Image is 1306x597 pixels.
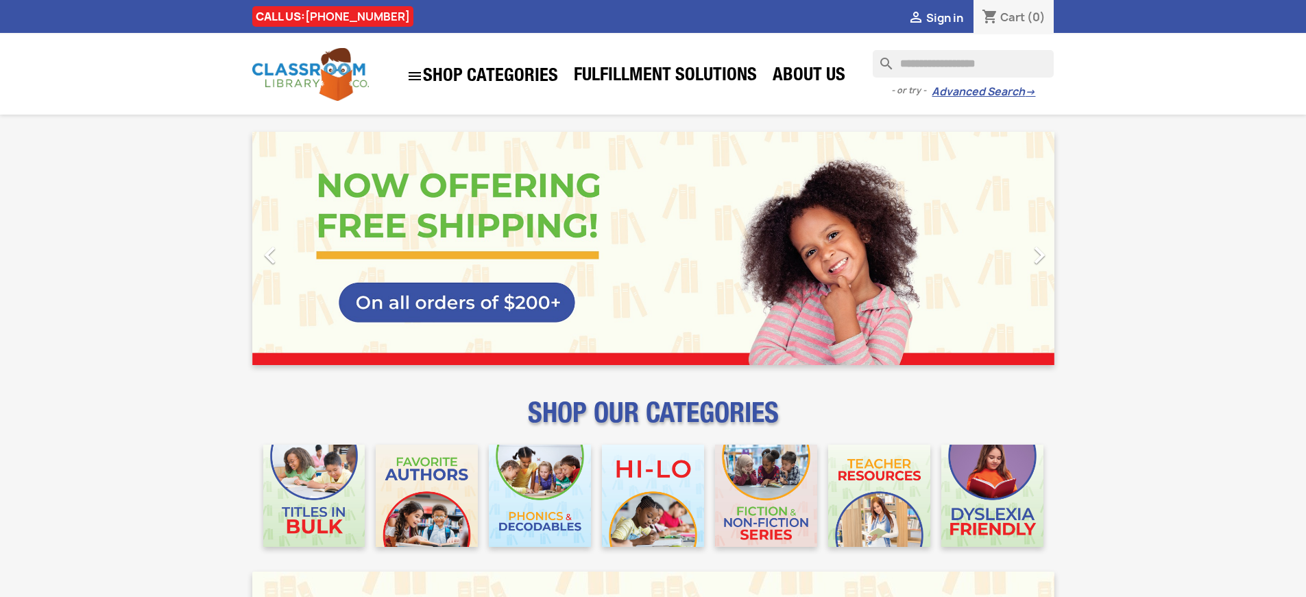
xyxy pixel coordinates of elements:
[715,445,817,547] img: CLC_Fiction_Nonfiction_Mobile.jpg
[873,50,1054,78] input: Search
[828,445,930,547] img: CLC_Teacher_Resources_Mobile.jpg
[252,409,1054,434] p: SHOP OUR CATEGORIES
[1025,85,1035,99] span: →
[934,132,1054,365] a: Next
[1022,238,1056,272] i: 
[1000,10,1025,25] span: Cart
[941,445,1043,547] img: CLC_Dyslexia_Mobile.jpg
[252,6,413,27] div: CALL US:
[908,10,963,25] a:  Sign in
[253,238,287,272] i: 
[263,445,365,547] img: CLC_Bulk_Mobile.jpg
[407,68,423,84] i: 
[252,48,369,101] img: Classroom Library Company
[489,445,591,547] img: CLC_Phonics_And_Decodables_Mobile.jpg
[873,50,889,67] i: search
[982,10,998,26] i: shopping_cart
[252,132,1054,365] ul: Carousel container
[376,445,478,547] img: CLC_Favorite_Authors_Mobile.jpg
[400,61,565,91] a: SHOP CATEGORIES
[305,9,410,24] a: [PHONE_NUMBER]
[932,85,1035,99] a: Advanced Search→
[1027,10,1045,25] span: (0)
[252,132,373,365] a: Previous
[567,63,764,91] a: Fulfillment Solutions
[926,10,963,25] span: Sign in
[891,84,932,97] span: - or try -
[766,63,852,91] a: About Us
[602,445,704,547] img: CLC_HiLo_Mobile.jpg
[908,10,924,27] i: 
